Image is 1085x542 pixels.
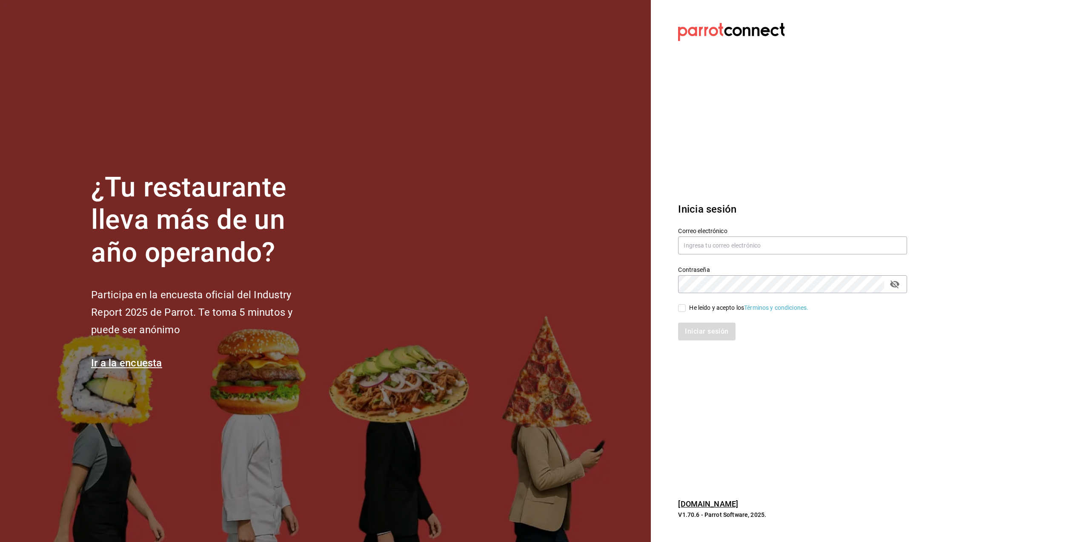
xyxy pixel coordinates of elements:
a: Términos y condiciones. [744,304,808,311]
label: Contraseña [678,266,907,272]
button: passwordField [887,277,902,291]
h1: ¿Tu restaurante lleva más de un año operando? [91,171,321,269]
label: Correo electrónico [678,228,907,234]
p: V1.70.6 - Parrot Software, 2025. [678,510,907,519]
h2: Participa en la encuesta oficial del Industry Report 2025 de Parrot. Te toma 5 minutos y puede se... [91,286,321,338]
a: [DOMAIN_NAME] [678,499,738,508]
h3: Inicia sesión [678,202,907,217]
a: Ir a la encuesta [91,357,162,369]
input: Ingresa tu correo electrónico [678,236,907,254]
div: He leído y acepto los [689,303,808,312]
